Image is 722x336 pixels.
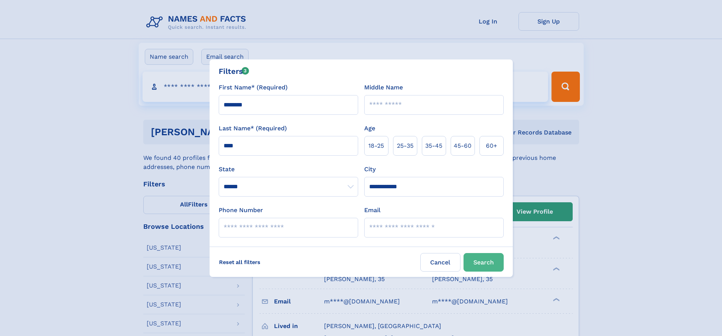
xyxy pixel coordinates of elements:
[454,141,471,150] span: 45‑60
[219,66,249,77] div: Filters
[364,206,381,215] label: Email
[368,141,384,150] span: 18‑25
[464,253,504,272] button: Search
[420,253,460,272] label: Cancel
[219,83,288,92] label: First Name* (Required)
[397,141,413,150] span: 25‑35
[219,206,263,215] label: Phone Number
[425,141,442,150] span: 35‑45
[364,124,375,133] label: Age
[486,141,497,150] span: 60+
[214,253,265,271] label: Reset all filters
[364,165,376,174] label: City
[219,165,358,174] label: State
[219,124,287,133] label: Last Name* (Required)
[364,83,403,92] label: Middle Name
